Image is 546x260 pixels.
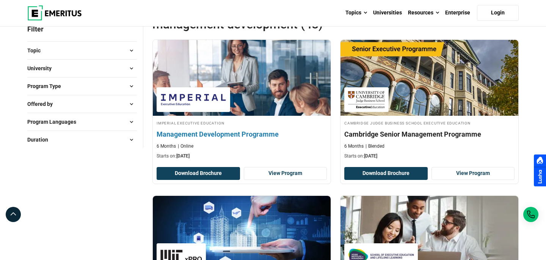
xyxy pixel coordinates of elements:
[344,167,428,180] button: Download Brochure
[27,17,137,41] p: Filter
[344,120,515,126] h4: Cambridge Judge Business School Executive Education
[27,46,47,55] span: Topic
[27,100,59,108] span: Offered by
[244,167,327,180] a: View Program
[27,63,137,74] button: University
[27,118,82,126] span: Program Languages
[27,98,137,110] button: Offered by
[344,129,515,139] h4: Cambridge Senior Management Programme
[340,40,518,164] a: Leadership Course by Cambridge Judge Business School Executive Education - October 12, 2025 Cambr...
[157,143,176,150] p: 6 Months
[153,40,331,164] a: Business Management Course by Imperial Executive Education - December 11, 2025 Imperial Executive...
[340,40,518,116] img: Cambridge Senior Management Programme | Online Leadership Course
[366,143,384,150] p: Blended
[157,129,327,139] h4: Management Development Programme
[27,45,137,56] button: Topic
[157,153,327,159] p: Starts on:
[176,153,190,159] span: [DATE]
[431,167,515,180] a: View Program
[348,91,385,108] img: Cambridge Judge Business School Executive Education
[27,64,58,72] span: University
[157,167,240,180] button: Download Brochure
[144,36,340,120] img: Management Development Programme | Online Business Management Course
[27,80,137,92] button: Program Type
[178,143,193,150] p: Online
[27,82,67,90] span: Program Type
[364,153,377,159] span: [DATE]
[344,153,515,159] p: Starts on:
[27,134,137,145] button: Duration
[477,5,519,21] a: Login
[27,116,137,128] button: Program Languages
[27,136,54,144] span: Duration
[157,120,327,126] h4: Imperial Executive Education
[344,143,364,150] p: 6 Months
[160,91,226,108] img: Imperial Executive Education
